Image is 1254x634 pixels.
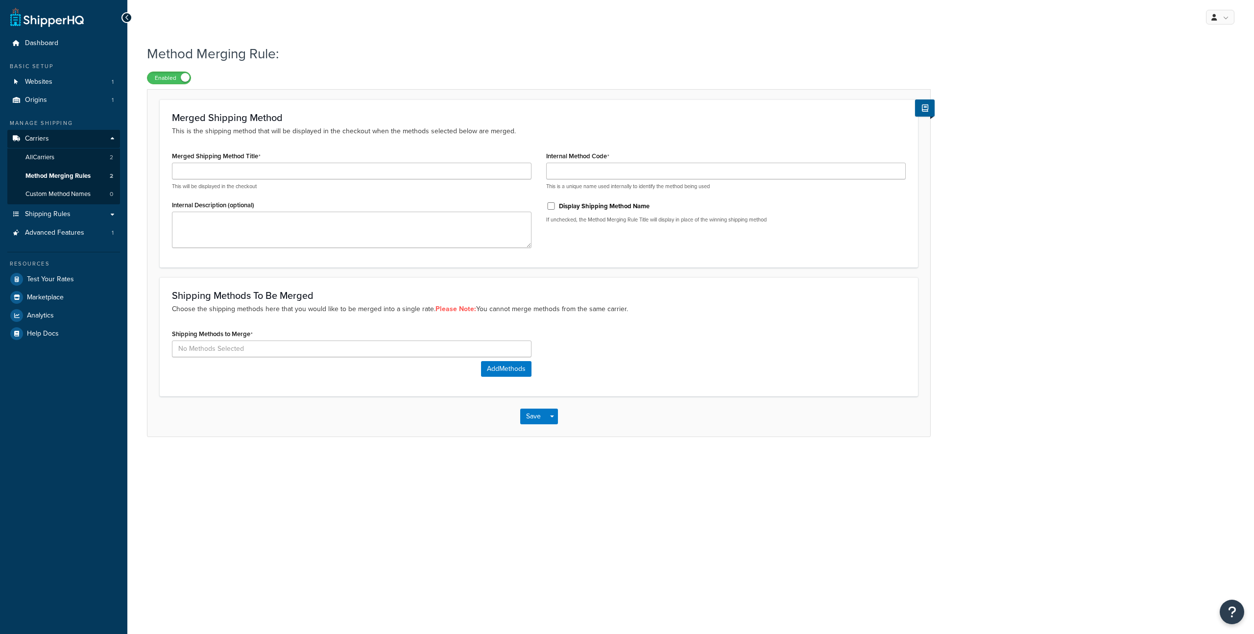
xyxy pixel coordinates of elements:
a: Advanced Features1 [7,224,120,242]
p: This is the shipping method that will be displayed in the checkout when the methods selected belo... [172,126,906,137]
input: No Methods Selected [172,341,531,357]
a: Marketplace [7,289,120,306]
li: Advanced Features [7,224,120,242]
span: Marketplace [27,293,64,302]
h3: Shipping Methods To Be Merged [172,290,906,301]
label: Enabled [147,72,191,84]
span: 1 [112,96,114,104]
span: 0 [110,190,113,198]
span: 1 [112,229,114,237]
a: Analytics [7,307,120,324]
label: Merged Shipping Method Title [172,152,261,160]
a: Dashboard [7,34,120,52]
li: Origins [7,91,120,109]
a: Carriers [7,130,120,148]
a: AllCarriers2 [7,148,120,167]
button: Show Help Docs [915,99,935,117]
button: Open Resource Center [1220,600,1244,624]
a: Shipping Rules [7,205,120,223]
li: Custom Method Names [7,185,120,203]
label: Internal Description (optional) [172,201,254,209]
label: Display Shipping Method Name [559,202,650,211]
li: Method Merging Rules [7,167,120,185]
a: Origins1 [7,91,120,109]
span: Method Merging Rules [25,172,91,180]
span: 2 [110,153,113,162]
span: Analytics [27,312,54,320]
label: Internal Method Code [546,152,609,160]
p: This is a unique name used internally to identify the method being used [546,183,906,190]
span: Custom Method Names [25,190,91,198]
span: 2 [110,172,113,180]
a: Test Your Rates [7,270,120,288]
span: Websites [25,78,52,86]
span: Carriers [25,135,49,143]
li: Websites [7,73,120,91]
a: Method Merging Rules2 [7,167,120,185]
a: Websites1 [7,73,120,91]
span: Shipping Rules [25,210,71,219]
button: Save [520,409,547,424]
label: Shipping Methods to Merge [172,330,253,338]
span: All Carriers [25,153,54,162]
h1: Method Merging Rule: [147,44,918,63]
span: Advanced Features [25,229,84,237]
div: Manage Shipping [7,119,120,127]
p: This will be displayed in the checkout [172,183,531,190]
button: AddMethods [481,361,531,377]
li: Carriers [7,130,120,204]
strong: Please Note: [435,304,476,314]
a: Custom Method Names0 [7,185,120,203]
h3: Merged Shipping Method [172,112,906,123]
span: 1 [112,78,114,86]
span: Dashboard [25,39,58,48]
div: Resources [7,260,120,268]
div: Basic Setup [7,62,120,71]
p: Choose the shipping methods here that you would like to be merged into a single rate. You cannot ... [172,304,906,315]
p: If unchecked, the Method Merging Rule Title will display in place of the winning shipping method [546,216,906,223]
span: Test Your Rates [27,275,74,284]
span: Help Docs [27,330,59,338]
span: Origins [25,96,47,104]
a: Help Docs [7,325,120,342]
